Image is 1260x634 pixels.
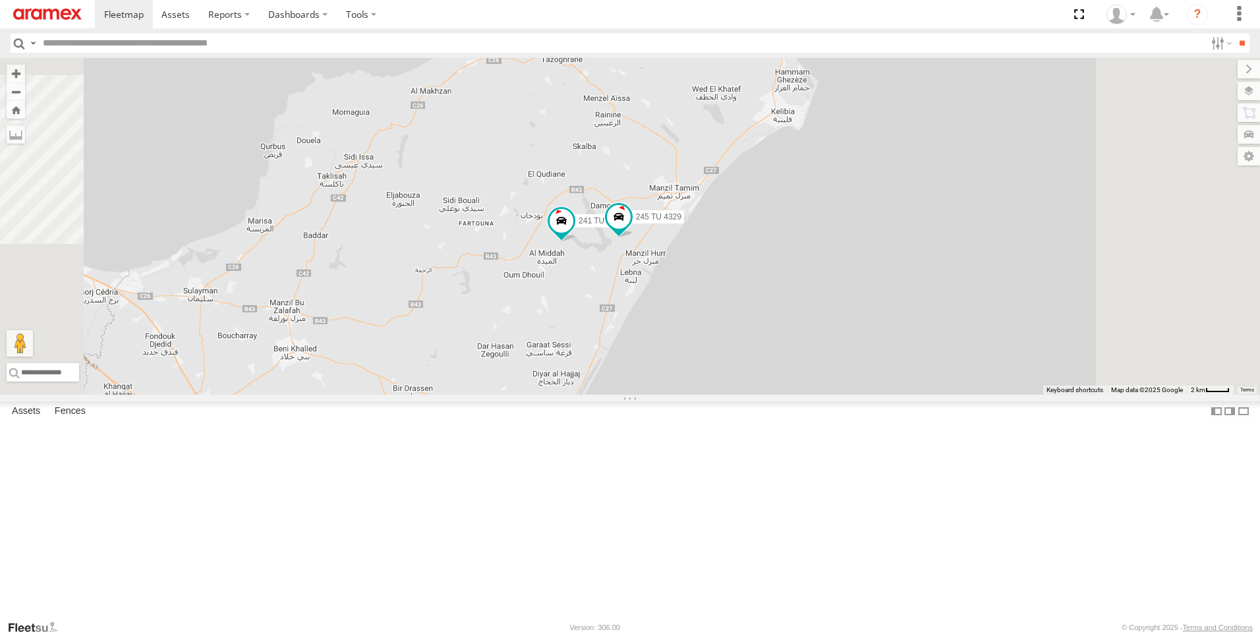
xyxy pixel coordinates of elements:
div: © Copyright 2025 - [1122,623,1253,631]
label: Assets [5,402,47,420]
a: Visit our Website [7,621,68,634]
span: 245 TU 4329 [636,212,681,221]
button: Zoom in [7,65,25,82]
label: Search Query [28,34,38,53]
i: ? [1187,4,1208,25]
a: Terms and Conditions [1183,623,1253,631]
a: Terms (opens in new tab) [1240,388,1254,393]
label: Map Settings [1238,147,1260,165]
span: Map data ©2025 Google [1111,386,1183,393]
div: Zied Bensalem [1102,5,1140,24]
label: Fences [48,402,92,420]
span: 241 TU 2027 [579,216,624,225]
button: Drag Pegman onto the map to open Street View [7,330,33,357]
label: Hide Summary Table [1237,401,1250,420]
label: Dock Summary Table to the Right [1223,401,1236,420]
div: Version: 306.00 [570,623,620,631]
label: Measure [7,125,25,144]
span: 2 km [1191,386,1205,393]
button: Zoom out [7,82,25,101]
button: Zoom Home [7,101,25,119]
img: aramex-logo.svg [13,9,82,20]
label: Search Filter Options [1206,34,1234,53]
label: Dock Summary Table to the Left [1210,401,1223,420]
button: Map Scale: 2 km per 33 pixels [1187,386,1234,395]
button: Keyboard shortcuts [1046,386,1103,395]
